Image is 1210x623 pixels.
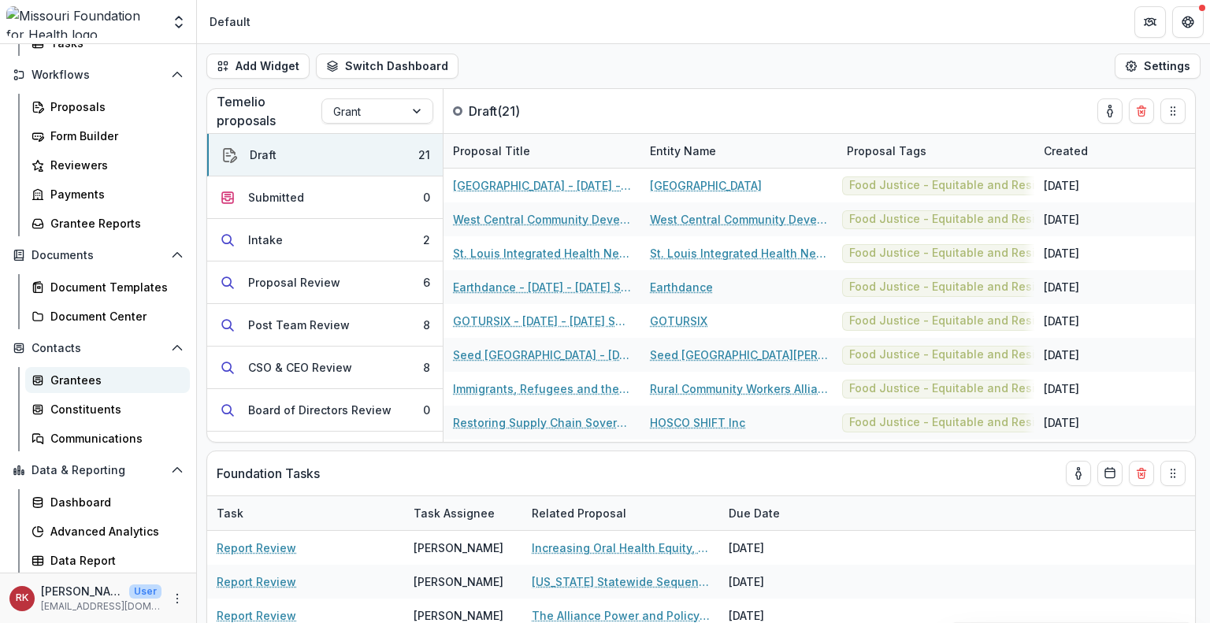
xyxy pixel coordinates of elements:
[453,380,631,397] a: Immigrants, Refugees and the Food Chain Supply in [GEOGRAPHIC_DATA].
[1129,461,1154,486] button: Delete card
[50,279,177,295] div: Document Templates
[1044,177,1079,194] div: [DATE]
[1115,54,1201,79] button: Settings
[207,496,404,530] div: Task
[50,186,177,202] div: Payments
[25,518,190,544] a: Advanced Analytics
[650,245,828,261] a: St. Louis Integrated Health Network
[453,245,631,261] a: St. Louis Integrated Health Network - [DATE] - [DATE] Seeding Equitable and Sustainable Food Systems
[1044,245,1079,261] div: [DATE]
[50,157,177,173] div: Reviewers
[25,489,190,515] a: Dashboard
[168,589,187,608] button: More
[25,94,190,120] a: Proposals
[217,540,296,556] a: Report Review
[423,317,430,333] div: 8
[640,143,726,159] div: Entity Name
[32,464,165,477] span: Data & Reporting
[650,313,707,329] a: GOTURSIX
[1044,313,1079,329] div: [DATE]
[41,599,161,614] p: [EMAIL_ADDRESS][DOMAIN_NAME]
[50,98,177,115] div: Proposals
[404,505,504,521] div: Task Assignee
[25,181,190,207] a: Payments
[650,279,713,295] a: Earthdance
[418,146,430,163] div: 21
[248,317,350,333] div: Post Team Review
[414,540,503,556] div: [PERSON_NAME]
[25,547,190,573] a: Data Report
[522,505,636,521] div: Related Proposal
[650,347,828,363] a: Seed [GEOGRAPHIC_DATA][PERSON_NAME]
[6,6,161,38] img: Missouri Foundation for Health logo
[1044,347,1079,363] div: [DATE]
[423,402,430,418] div: 0
[837,143,936,159] div: Proposal Tags
[316,54,458,79] button: Switch Dashboard
[248,189,304,206] div: Submitted
[50,372,177,388] div: Grantees
[532,540,710,556] a: Increasing Oral Health Equity, Increasing Dental Participation in MO HealthNet
[207,219,443,261] button: Intake2
[453,347,631,363] a: Seed [GEOGRAPHIC_DATA] - [DATE] - [DATE] Seeding Equitable and Sustainable Food Systems
[207,304,443,347] button: Post Team Review8
[207,505,253,521] div: Task
[444,134,640,168] div: Proposal Title
[250,146,277,163] div: Draft
[50,308,177,324] div: Document Center
[6,336,190,361] button: Open Contacts
[719,496,837,530] div: Due Date
[207,134,443,176] button: Draft21
[423,232,430,248] div: 2
[522,496,719,530] div: Related Proposal
[248,274,340,291] div: Proposal Review
[640,134,837,168] div: Entity Name
[6,458,190,483] button: Open Data & Reporting
[453,279,631,295] a: Earthdance - [DATE] - [DATE] Seeding Equitable and Sustainable Food Systems
[469,102,587,121] p: Draft ( 21 )
[423,189,430,206] div: 0
[25,152,190,178] a: Reviewers
[32,249,165,262] span: Documents
[453,313,631,329] a: GOTURSIX - [DATE] - [DATE] Seeding Equitable and Sustainable Food Systems
[1160,98,1186,124] button: Drag
[650,177,762,194] a: [GEOGRAPHIC_DATA]
[404,496,522,530] div: Task Assignee
[650,380,828,397] a: Rural Community Workers Alliance
[1066,461,1091,486] button: toggle-assigned-to-me
[50,215,177,232] div: Grantee Reports
[837,134,1034,168] div: Proposal Tags
[203,10,257,33] nav: breadcrumb
[1134,6,1166,38] button: Partners
[1097,98,1123,124] button: toggle-assigned-to-me
[423,359,430,376] div: 8
[50,523,177,540] div: Advanced Analytics
[25,425,190,451] a: Communications
[25,303,190,329] a: Document Center
[32,69,165,82] span: Workflows
[1129,98,1154,124] button: Delete card
[50,430,177,447] div: Communications
[248,402,392,418] div: Board of Directors Review
[1044,414,1079,431] div: [DATE]
[50,128,177,144] div: Form Builder
[207,389,443,432] button: Board of Directors Review0
[248,359,352,376] div: CSO & CEO Review
[50,401,177,417] div: Constituents
[719,531,837,565] div: [DATE]
[650,211,828,228] a: West Central Community Development Corporation
[1097,461,1123,486] button: Calendar
[1044,279,1079,295] div: [DATE]
[1044,211,1079,228] div: [DATE]
[1034,143,1097,159] div: Created
[50,494,177,510] div: Dashboard
[444,143,540,159] div: Proposal Title
[217,573,296,590] a: Report Review
[41,583,123,599] p: [PERSON_NAME]
[32,342,165,355] span: Contacts
[453,211,631,228] a: West Central Community Development Corporation - [DATE] - [DATE] Seeding Equitable and Sustainabl...
[1044,380,1079,397] div: [DATE]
